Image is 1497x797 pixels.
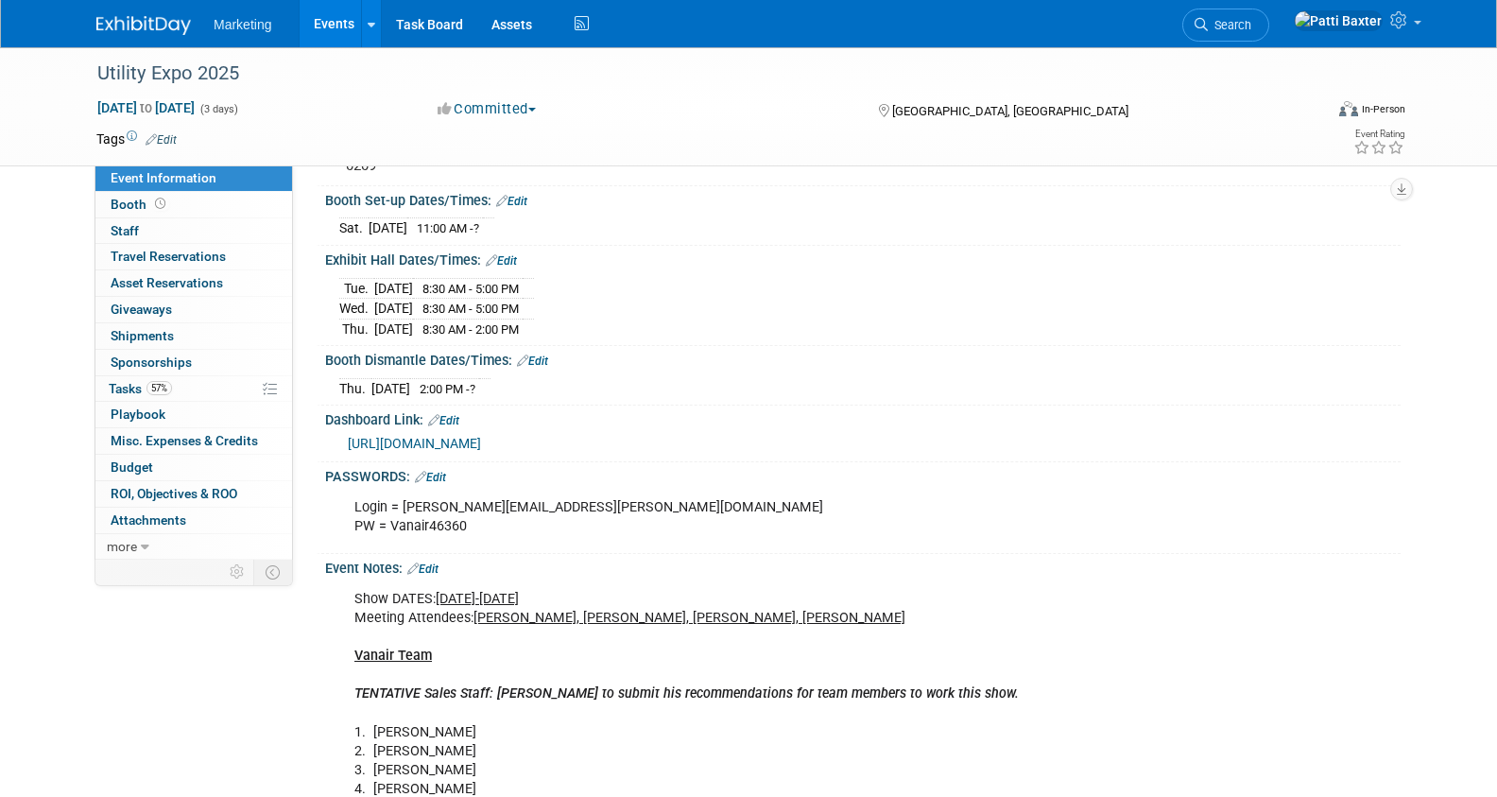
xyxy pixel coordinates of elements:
div: Dashboard Link: [325,406,1401,430]
td: Tue. [339,278,374,299]
span: ? [473,221,479,235]
a: Edit [486,254,517,268]
span: Event Information [111,170,216,185]
a: ROI, Objectives & ROO [95,481,292,507]
td: Thu. [339,378,371,398]
td: Personalize Event Tab Strip [221,560,254,584]
span: Search [1208,18,1251,32]
span: Staff [111,223,139,238]
span: Tasks [109,381,172,396]
a: Attachments [95,508,292,533]
a: Playbook [95,402,292,427]
span: more [107,539,137,554]
div: PASSWORDS: [325,462,1401,487]
td: [DATE] [374,278,413,299]
span: 2:00 PM - [420,382,475,396]
a: Staff [95,218,292,244]
span: Sponsorships [111,355,192,370]
div: Exhibit Hall Dates/Times: [325,246,1401,270]
span: Attachments [111,512,186,528]
div: Login = [PERSON_NAME][EMAIL_ADDRESS][PERSON_NAME][DOMAIN_NAME] PW = Vanair46360 [341,489,1193,546]
u: [DATE]-[DATE] [436,591,519,607]
span: 11:00 AM - [417,221,479,235]
a: Search [1182,9,1269,42]
div: Event Format [1211,98,1405,127]
img: ExhibitDay [96,16,191,35]
span: Booth not reserved yet [151,197,169,211]
span: Travel Reservations [111,249,226,264]
span: 8:30 AM - 5:00 PM [422,302,519,316]
span: 8:30 AM - 2:00 PM [422,322,519,337]
span: Giveaways [111,302,172,317]
img: Format-Inperson.png [1339,101,1358,116]
a: Edit [517,355,548,368]
a: Edit [415,471,446,484]
a: Edit [496,195,527,208]
b: Vanair Team [354,648,432,664]
span: Playbook [111,407,165,422]
a: Budget [95,455,292,480]
a: Edit [428,414,459,427]
span: 8:30 AM - 5:00 PM [422,282,519,296]
a: Shipments [95,323,292,349]
button: Committed [431,99,543,119]
a: Misc. Expenses & Credits [95,428,292,454]
td: Wed. [339,299,374,320]
td: Thu. [339,319,374,338]
div: In-Person [1361,102,1405,116]
a: Giveaways [95,297,292,322]
a: Edit [146,133,177,147]
b: TENTATIVE Sales Staff: [PERSON_NAME] to submit his recommendations for team members to work this ... [354,685,1019,702]
img: Patti Baxter [1294,10,1383,31]
span: ROI, Objectives & ROO [111,486,237,501]
span: Shipments [111,328,174,343]
span: Marketing [214,17,271,32]
td: [DATE] [371,378,410,398]
td: Sat. [339,218,369,238]
span: [GEOGRAPHIC_DATA], [GEOGRAPHIC_DATA] [892,104,1128,118]
div: Event Rating [1353,130,1404,139]
td: [DATE] [369,218,407,238]
span: ? [470,382,475,396]
span: Budget [111,459,153,475]
span: 57% [146,381,172,395]
td: [DATE] [374,319,413,338]
a: [URL][DOMAIN_NAME] [348,436,481,451]
u: [PERSON_NAME], [PERSON_NAME], [PERSON_NAME], [PERSON_NAME] [473,610,905,626]
a: Tasks57% [95,376,292,402]
a: more [95,534,292,560]
div: Booth Dismantle Dates/Times: [325,346,1401,371]
a: Sponsorships [95,350,292,375]
a: Asset Reservations [95,270,292,296]
div: Utility Expo 2025 [91,57,1294,91]
span: [DATE] [DATE] [96,99,196,116]
a: Edit [407,563,439,576]
span: Asset Reservations [111,275,223,290]
span: Misc. Expenses & Credits [111,433,258,448]
span: to [137,100,155,115]
td: Toggle Event Tabs [254,560,293,584]
a: Travel Reservations [95,244,292,269]
span: Booth [111,197,169,212]
div: Event Notes: [325,554,1401,579]
a: Booth [95,192,292,217]
span: (3 days) [198,103,238,115]
td: [DATE] [374,299,413,320]
div: Booth Set-up Dates/Times: [325,186,1401,211]
td: Tags [96,130,177,148]
a: Event Information [95,165,292,191]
